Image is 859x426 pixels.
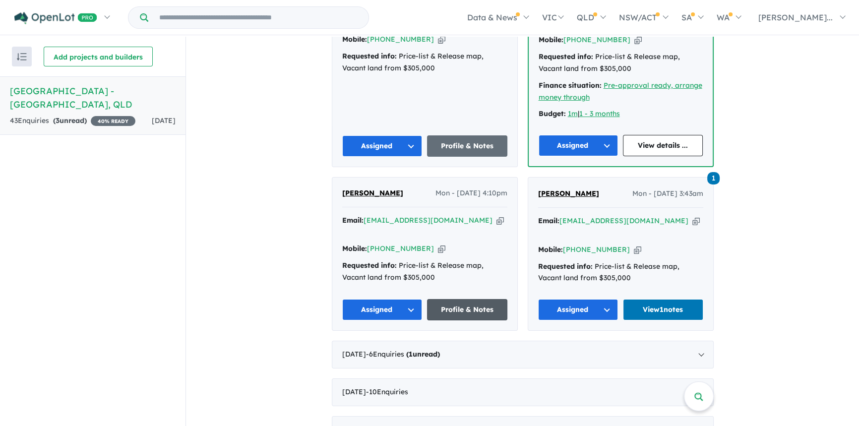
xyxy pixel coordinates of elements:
[53,116,87,125] strong: ( unread)
[634,244,641,255] button: Copy
[538,299,618,320] button: Assigned
[539,51,703,75] div: Price-list & Release map, Vacant land from $305,000
[427,299,507,320] a: Profile & Notes
[438,243,445,254] button: Copy
[692,216,700,226] button: Copy
[435,187,507,199] span: Mon - [DATE] 4:10pm
[568,109,578,118] a: 1m
[342,51,507,74] div: Price-list & Release map, Vacant land from $305,000
[366,387,408,396] span: - 10 Enquir ies
[563,245,630,254] a: [PHONE_NUMBER]
[17,53,27,61] img: sort.svg
[342,260,507,284] div: Price-list & Release map, Vacant land from $305,000
[150,7,367,28] input: Try estate name, suburb, builder or developer
[367,244,434,253] a: [PHONE_NUMBER]
[538,188,599,200] a: [PERSON_NAME]
[427,135,507,157] a: Profile & Notes
[632,188,703,200] span: Mon - [DATE] 3:43am
[342,299,423,320] button: Assigned
[539,135,618,156] button: Assigned
[332,378,714,406] div: [DATE]
[10,84,176,111] h5: [GEOGRAPHIC_DATA] - [GEOGRAPHIC_DATA] , QLD
[539,81,702,102] a: Pre-approval ready, arrange money through
[367,35,434,44] a: [PHONE_NUMBER]
[10,115,135,127] div: 43 Enquir ies
[539,52,593,61] strong: Requested info:
[758,12,833,22] span: [PERSON_NAME]...
[707,171,720,184] a: 1
[539,108,703,120] div: |
[538,216,559,225] strong: Email:
[538,261,703,285] div: Price-list & Release map, Vacant land from $305,000
[438,34,445,45] button: Copy
[366,350,440,359] span: - 6 Enquir ies
[623,299,703,320] a: View1notes
[14,12,97,24] img: Openlot PRO Logo White
[538,245,563,254] strong: Mobile:
[539,81,602,90] strong: Finance situation:
[342,188,403,197] span: [PERSON_NAME]
[56,116,60,125] span: 3
[364,216,492,225] a: [EMAIL_ADDRESS][DOMAIN_NAME]
[634,35,642,45] button: Copy
[406,350,440,359] strong: ( unread)
[707,172,720,184] span: 1
[342,261,397,270] strong: Requested info:
[563,35,630,44] a: [PHONE_NUMBER]
[342,187,403,199] a: [PERSON_NAME]
[539,35,563,44] strong: Mobile:
[342,52,397,61] strong: Requested info:
[496,215,504,226] button: Copy
[342,244,367,253] strong: Mobile:
[409,350,413,359] span: 1
[342,216,364,225] strong: Email:
[152,116,176,125] span: [DATE]
[342,135,423,157] button: Assigned
[559,216,688,225] a: [EMAIL_ADDRESS][DOMAIN_NAME]
[539,109,566,118] strong: Budget:
[91,116,135,126] span: 40 % READY
[342,35,367,44] strong: Mobile:
[623,135,703,156] a: View details ...
[332,341,714,368] div: [DATE]
[579,109,620,118] a: 1 - 3 months
[538,262,593,271] strong: Requested info:
[44,47,153,66] button: Add projects and builders
[538,189,599,198] span: [PERSON_NAME]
